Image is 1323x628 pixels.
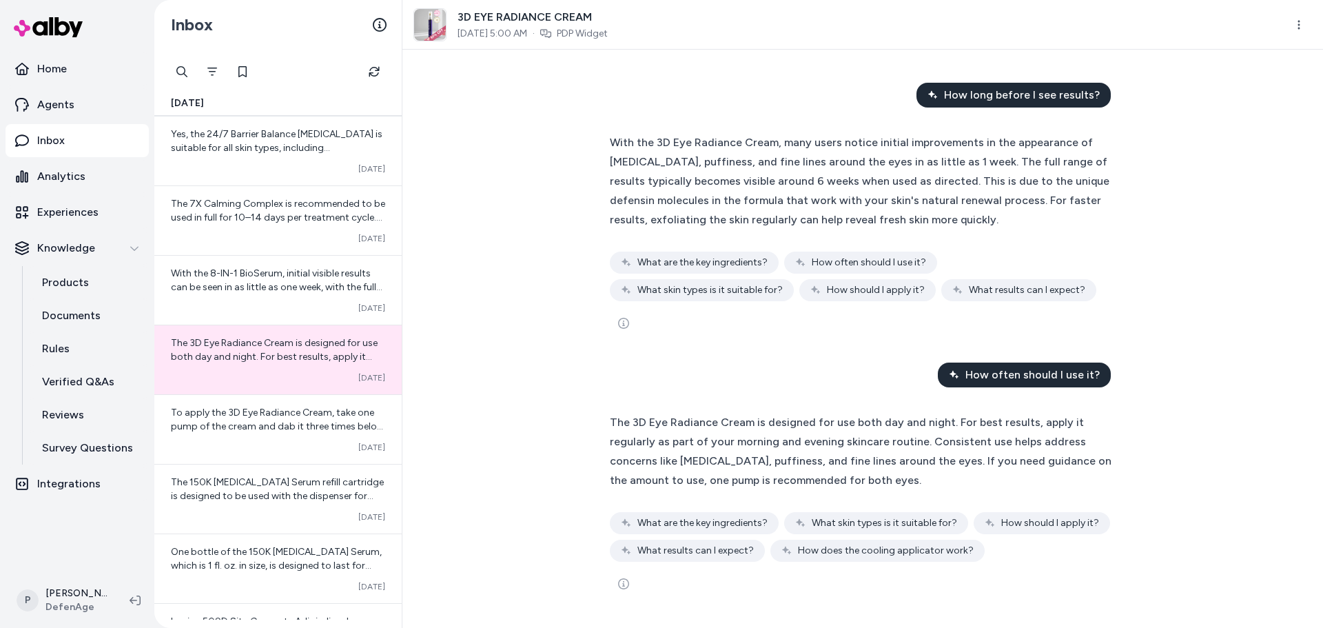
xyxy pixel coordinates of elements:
a: Experiences [6,196,149,229]
p: Inbox [37,132,65,149]
span: [DATE] [358,581,385,592]
p: Agents [37,97,74,113]
span: [DATE] 5:00 AM [458,27,527,41]
span: What results can I expect? [637,544,754,558]
span: 3D EYE RADIANCE CREAM [458,9,608,26]
a: Verified Q&As [28,365,149,398]
a: Products [28,266,149,299]
span: [DATE] [358,233,385,244]
a: Integrations [6,467,149,500]
a: Reviews [28,398,149,432]
span: [DATE] [358,372,385,383]
span: [DATE] [358,163,385,174]
span: What skin types is it suitable for? [637,283,783,297]
span: P [17,589,39,611]
span: With the 3D Eye Radiance Cream, many users notice initial improvements in the appearance of [MEDI... [610,136,1109,226]
a: Documents [28,299,149,332]
a: Survey Questions [28,432,149,465]
button: Knowledge [6,232,149,265]
span: The 7X Calming Complex is recommended to be used in full for 10–14 days per treatment cycle. For ... [171,198,385,334]
a: Rules [28,332,149,365]
span: How long before I see results? [944,87,1100,103]
p: Documents [42,307,101,324]
p: [PERSON_NAME] [45,587,107,600]
button: Refresh [360,58,388,85]
p: Reviews [42,407,84,423]
p: Rules [42,341,70,357]
a: Home [6,52,149,85]
span: To apply the 3D Eye Radiance Cream, take one pump of the cream and dab it three times below and t... [171,407,384,556]
a: Agents [6,88,149,121]
p: Knowledge [37,240,95,256]
button: P[PERSON_NAME]DefenAge [8,578,119,622]
span: How often should I use it? [965,367,1100,383]
span: · [533,27,535,41]
p: Analytics [37,168,85,185]
span: What results can I expect? [969,283,1085,297]
a: To apply the 3D Eye Radiance Cream, take one pump of the cream and dab it three times below and t... [154,394,402,464]
span: How often should I use it? [812,256,926,270]
span: [DATE] [358,442,385,453]
span: How does the cooling applicator work? [798,544,974,558]
span: [DATE] [358,303,385,314]
button: See more [610,310,637,337]
span: What skin types is it suitable for? [812,516,957,530]
h2: Inbox [171,14,213,35]
span: DefenAge [45,600,107,614]
span: How should I apply it? [1001,516,1099,530]
a: Yes, the 24/7 Barrier Balance [MEDICAL_DATA] is suitable for all skin types, including [MEDICAL_D... [154,116,402,185]
span: What are the key ingredients? [637,256,768,270]
a: The 7X Calming Complex is recommended to be used in full for 10–14 days per treatment cycle. For ... [154,185,402,255]
p: Verified Q&As [42,374,114,390]
span: Yes, the 24/7 Barrier Balance [MEDICAL_DATA] is suitable for all skin types, including [MEDICAL_D... [171,128,382,250]
span: How should I apply it? [827,283,925,297]
p: Survey Questions [42,440,133,456]
span: The 3D Eye Radiance Cream is designed for use both day and night. For best results, apply it regu... [171,337,378,445]
button: See more [610,570,637,598]
button: Filter [198,58,226,85]
a: Inbox [6,124,149,157]
a: With the 8-IN-1 BioSerum, initial visible results can be seen in as little as one week, with the ... [154,255,402,325]
a: PDP Widget [557,27,608,41]
a: Analytics [6,160,149,193]
a: The 150K [MEDICAL_DATA] Serum refill cartridge is designed to be used with the dispenser for prop... [154,464,402,534]
span: The 3D Eye Radiance Cream is designed for use both day and night. For best results, apply it regu... [610,416,1111,487]
img: 3d_eye_radiance_cream.png [414,9,446,41]
img: alby Logo [14,17,83,37]
a: One bottle of the 150K [MEDICAL_DATA] Serum, which is 1 fl. oz. in size, is designed to last for ... [154,534,402,603]
p: Integrations [37,476,101,492]
span: [DATE] [171,97,204,110]
p: Home [37,61,67,77]
span: [DATE] [358,511,385,523]
a: The 3D Eye Radiance Cream is designed for use both day and night. For best results, apply it regu... [154,325,402,394]
p: Products [42,274,89,291]
span: With the 8-IN-1 BioSerum, initial visible results can be seen in as little as one week, with the ... [171,267,385,431]
p: Experiences [37,204,99,221]
span: What are the key ingredients? [637,516,768,530]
